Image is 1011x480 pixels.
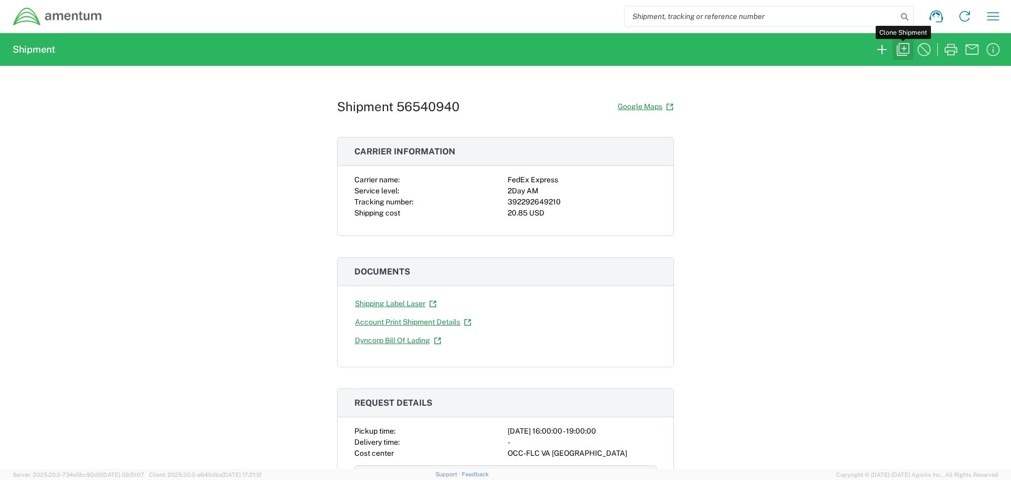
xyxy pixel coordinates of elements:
[337,99,460,114] h1: Shipment 56540940
[102,472,144,478] span: [DATE] 09:51:07
[354,267,410,277] span: Documents
[13,472,144,478] span: Server: 2025.20.0-734e5bc92d9
[508,174,657,185] div: FedEx Express
[508,197,657,208] div: 392292649210
[354,449,394,457] span: Cost center
[508,437,657,448] div: -
[354,209,400,217] span: Shipping cost
[222,472,262,478] span: [DATE] 17:21:12
[354,427,395,435] span: Pickup time:
[354,146,455,156] span: Carrier information
[354,331,442,350] a: Dyncorp Bill Of Lading
[354,175,400,184] span: Carrier name:
[462,471,489,477] a: Feedback
[625,6,897,26] input: Shipment, tracking or reference number
[354,398,432,408] span: Request details
[13,43,55,56] h2: Shipment
[354,187,399,195] span: Service level:
[354,313,472,331] a: Account Print Shipment Details
[508,448,657,459] div: OCC-FLC VA [GEOGRAPHIC_DATA]
[435,471,462,477] a: Support
[354,438,400,446] span: Delivery time:
[354,295,437,313] a: Shipping Label Laser
[13,7,103,26] img: dyncorp
[617,97,674,116] a: Google Maps
[508,426,657,437] div: [DATE] 16:00:00 - 19:00:00
[149,472,262,478] span: Client: 2025.20.0-e640dba
[836,470,998,479] span: Copyright © [DATE]-[DATE] Agistix Inc., All Rights Reserved
[354,198,413,206] span: Tracking number:
[508,185,657,197] div: 2Day AM
[508,208,657,219] div: 20.85 USD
